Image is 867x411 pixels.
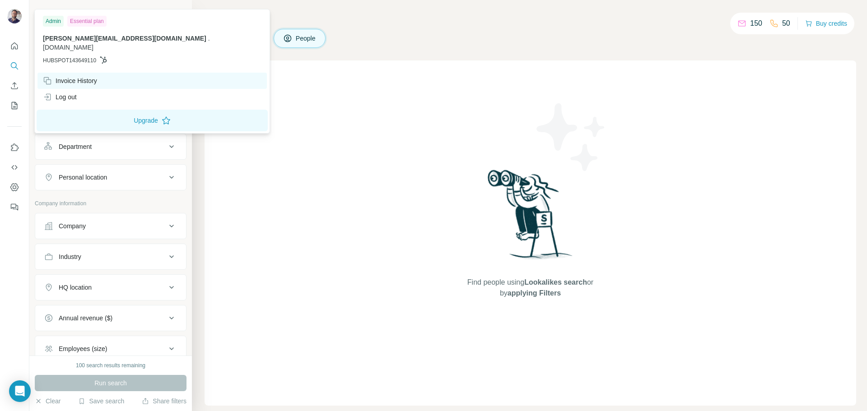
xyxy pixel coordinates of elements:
span: applying Filters [508,289,561,297]
button: Hide [157,5,192,19]
button: Industry [35,246,186,268]
button: Search [7,58,22,74]
div: HQ location [59,283,92,292]
p: 150 [750,18,762,29]
span: . [208,35,210,42]
button: HQ location [35,277,186,298]
div: Company [59,222,86,231]
div: Employees (size) [59,344,107,353]
button: Company [35,215,186,237]
div: New search [35,8,63,16]
button: Save search [78,397,124,406]
button: My lists [7,97,22,114]
div: Log out [43,92,77,102]
p: Company information [35,199,186,208]
button: Upgrade [37,110,268,131]
button: Buy credits [805,17,847,30]
button: Share filters [142,397,186,406]
img: Avatar [7,9,22,23]
div: Department [59,142,92,151]
div: Annual revenue ($) [59,314,112,323]
button: Personal location [35,166,186,188]
button: Enrich CSV [7,78,22,94]
img: Surfe Illustration - Woman searching with binoculars [484,167,578,268]
button: Dashboard [7,179,22,195]
div: Industry [59,252,81,261]
span: People [296,34,317,43]
div: Invoice History [43,76,97,85]
div: Personal location [59,173,107,182]
button: Use Surfe on LinkedIn [7,139,22,156]
p: 50 [782,18,790,29]
span: Find people using or by [458,277,602,299]
button: Employees (size) [35,338,186,360]
div: Admin [43,16,64,27]
button: Feedback [7,199,22,215]
span: [DOMAIN_NAME] [43,44,93,51]
span: HUBSPOT143649110 [43,56,96,65]
img: Surfe Illustration - Stars [531,97,612,178]
button: Use Surfe API [7,159,22,175]
div: 100 search results remaining [76,361,145,369]
button: Department [35,136,186,157]
div: Essential plan [67,16,107,27]
span: Lookalikes search [524,278,587,286]
div: Open Intercom Messenger [9,380,31,402]
span: [PERSON_NAME][EMAIL_ADDRESS][DOMAIN_NAME] [43,35,206,42]
button: Clear [35,397,61,406]
button: Annual revenue ($) [35,307,186,329]
h4: Search [205,11,856,23]
button: Quick start [7,38,22,54]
